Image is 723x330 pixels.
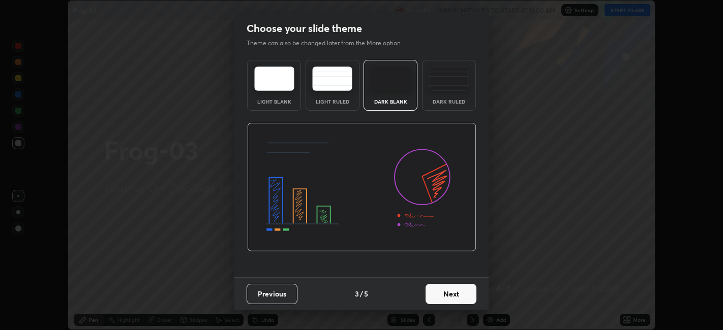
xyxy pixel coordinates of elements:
img: darkRuledTheme.de295e13.svg [429,67,469,91]
h2: Choose your slide theme [247,22,362,35]
p: Theme can also be changed later from the More option [247,39,411,48]
button: Next [426,284,476,304]
button: Previous [247,284,297,304]
img: lightTheme.e5ed3b09.svg [254,67,294,91]
div: Dark Ruled [429,99,469,104]
h4: 3 [355,288,359,299]
h4: 5 [364,288,368,299]
img: darkThemeBanner.d06ce4a2.svg [247,123,476,252]
div: Light Ruled [312,99,353,104]
img: lightRuledTheme.5fabf969.svg [312,67,352,91]
div: Dark Blank [370,99,411,104]
img: darkTheme.f0cc69e5.svg [371,67,411,91]
div: Light Blank [254,99,294,104]
h4: / [360,288,363,299]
